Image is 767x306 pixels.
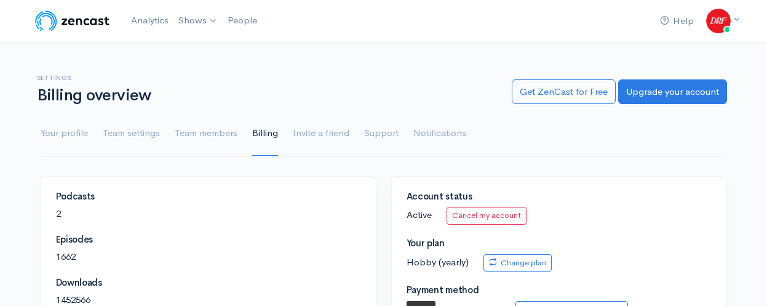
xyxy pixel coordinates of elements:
[223,7,262,34] a: People
[655,8,699,34] a: Help
[37,74,497,81] h6: Settings
[37,87,497,105] h1: Billing overview
[56,278,361,288] h4: Downloads
[126,7,173,34] a: Analytics
[407,238,712,249] h4: Your plan
[407,254,712,272] p: Hobby (yearly)
[483,254,552,272] a: Change plan
[364,111,399,156] a: Support
[618,79,727,105] a: Upgrade your account
[512,79,616,105] a: Get ZenCast for Free
[41,111,88,156] a: Your profile
[173,7,223,34] a: Shows
[293,111,349,156] a: Invite a friend
[413,111,466,156] a: Notifications
[407,285,712,296] h4: Payment method
[56,250,361,264] p: 1662
[407,207,712,225] p: Active
[447,207,527,225] a: Cancel my account
[33,9,111,33] img: ZenCast Logo
[706,9,731,33] img: ...
[252,111,278,156] a: Billing
[407,191,712,202] h4: Account status
[56,207,361,221] p: 2
[103,111,160,156] a: Team settings
[56,191,361,202] h4: Podcasts
[56,235,361,245] h4: Episodes
[175,111,237,156] a: Team members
